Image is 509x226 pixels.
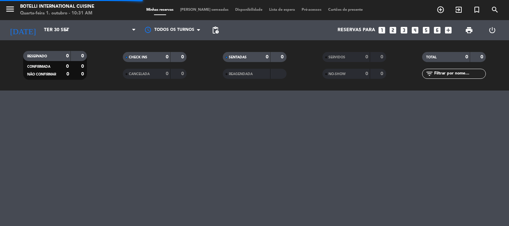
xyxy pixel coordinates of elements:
strong: 0 [81,54,85,58]
span: SENTADAS [229,56,247,59]
span: TOTAL [426,56,437,59]
strong: 0 [365,71,368,76]
i: looks_4 [411,26,419,35]
span: CHECK INS [129,56,147,59]
strong: 0 [166,71,168,76]
button: menu [5,4,15,16]
span: NÃO CONFIRMAR [27,73,56,76]
i: looks_two [389,26,397,35]
i: looks_3 [400,26,408,35]
div: Quarta-feira 1. outubro - 10:31 AM [20,10,94,17]
span: Disponibilidade [232,8,266,12]
strong: 0 [81,64,85,69]
strong: 0 [465,55,468,59]
strong: 0 [66,54,69,58]
strong: 0 [281,55,285,59]
strong: 0 [380,55,385,59]
span: pending_actions [211,26,219,34]
strong: 0 [480,55,485,59]
strong: 0 [266,55,268,59]
strong: 0 [365,55,368,59]
i: filter_list [425,70,434,78]
strong: 0 [66,72,69,76]
span: [PERSON_NAME] semeadas [177,8,232,12]
i: [DATE] [5,23,41,38]
span: Lista de espera [266,8,298,12]
strong: 0 [166,55,168,59]
i: arrow_drop_down [62,26,70,34]
span: CANCELADA [129,72,150,76]
i: looks_one [377,26,386,35]
span: Minhas reservas [143,8,177,12]
input: Filtrar por nome... [434,70,486,77]
span: Cartões de presente [325,8,366,12]
i: power_settings_new [488,26,496,34]
i: looks_5 [422,26,430,35]
i: exit_to_app [455,6,463,14]
i: looks_6 [433,26,442,35]
i: search [491,6,499,14]
span: CONFIRMADA [27,65,50,68]
i: menu [5,4,15,14]
span: Pré-acessos [298,8,325,12]
strong: 0 [380,71,385,76]
strong: 0 [181,55,185,59]
i: turned_in_not [473,6,481,14]
i: add_circle_outline [437,6,445,14]
strong: 0 [181,71,185,76]
span: SERVIDOS [328,56,345,59]
span: REAGENDADA [229,72,253,76]
strong: 0 [81,72,85,76]
span: print [465,26,473,34]
span: NO-SHOW [328,72,346,76]
div: LOG OUT [481,20,504,40]
div: Botelli International Cuisine [20,3,94,10]
span: RESERVADO [27,55,47,58]
i: add_box [444,26,453,35]
strong: 0 [66,64,69,69]
span: Reservas para [338,27,375,33]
